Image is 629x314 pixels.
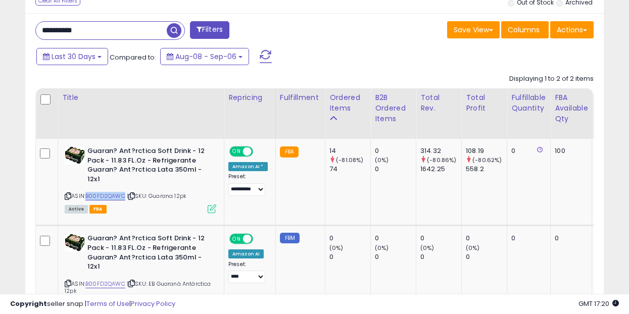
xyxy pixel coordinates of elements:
div: 0 [375,165,416,174]
span: 2025-10-7 17:20 GMT [578,299,619,308]
a: B00FD2QAWC [85,280,125,288]
div: 0 [466,252,507,261]
small: FBM [280,233,300,243]
div: 0 [375,146,416,155]
div: 0 [375,234,416,243]
div: 314.32 [420,146,461,155]
small: FBA [280,146,299,158]
div: Displaying 1 to 2 of 2 items [509,74,594,84]
div: B2B Ordered Items [375,92,412,124]
div: 0 [466,234,507,243]
div: 0 [329,252,370,261]
div: 14 [329,146,370,155]
small: (-80.62%) [472,156,502,164]
div: 0 [420,252,461,261]
div: Title [62,92,220,103]
button: Columns [501,21,549,38]
span: | SKU: EB Guaraná Antárctica 12pk [65,280,211,295]
div: Repricing [228,92,271,103]
small: (0%) [375,156,389,164]
span: Compared to: [110,53,156,62]
div: Total Profit [466,92,503,114]
div: 0 [420,234,461,243]
b: Guaran? Ant?rctica Soft Drink - 12 Pack - 11.83 FL.Oz - Refrigerante Guaran? Ant?rctica Lata 350m... [87,146,210,186]
div: 0 [555,234,584,243]
button: Aug-08 - Sep-06 [160,48,249,65]
div: FBA Available Qty [555,92,588,124]
div: 558.2 [466,165,507,174]
img: 51FQhXFfz7L._SL40_.jpg [65,146,85,164]
small: (-81.08%) [336,156,363,164]
small: (0%) [466,244,480,252]
a: Privacy Policy [131,299,175,308]
img: 51FQhXFfz7L._SL40_.jpg [65,234,85,251]
span: ON [230,147,243,156]
div: Ordered Items [329,92,366,114]
span: OFF [252,235,268,243]
div: 100 [555,146,584,155]
button: Filters [190,21,229,39]
small: (0%) [329,244,344,252]
small: (-80.86%) [427,156,456,164]
button: Last 30 Days [36,48,108,65]
a: B00FD2QAWC [85,192,125,200]
span: FBA [89,205,107,214]
div: Amazon AI * [228,162,268,171]
div: Total Rev. [420,92,457,114]
div: Fulfillable Quantity [511,92,546,114]
div: Preset: [228,173,268,196]
div: 1642.25 [420,165,461,174]
span: ON [230,235,243,243]
span: All listings currently available for purchase on Amazon [65,205,88,214]
b: Guaran? Ant?rctica Soft Drink - 12 Pack - 11.83 FL.Oz - Refrigerante Guaran? Ant?rctica Lata 350m... [87,234,210,274]
span: OFF [252,147,268,156]
div: seller snap | | [10,299,175,309]
strong: Copyright [10,299,47,308]
div: 0 [329,234,370,243]
div: 74 [329,165,370,174]
div: Amazon AI [228,249,264,258]
button: Actions [550,21,594,38]
small: (0%) [375,244,389,252]
div: ASIN: [65,146,216,212]
a: Terms of Use [86,299,129,308]
small: (0%) [420,244,434,252]
div: 108.19 [466,146,507,155]
div: 0 [375,252,416,261]
div: 0 [511,146,543,155]
span: Aug-08 - Sep-06 [175,51,236,62]
span: | SKU: Guarana 12pk [127,192,186,200]
button: Save View [447,21,500,38]
span: Columns [508,25,540,35]
span: Last 30 Days [52,51,95,62]
div: Preset: [228,261,268,284]
div: 0 [511,234,543,243]
div: Fulfillment [280,92,321,103]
